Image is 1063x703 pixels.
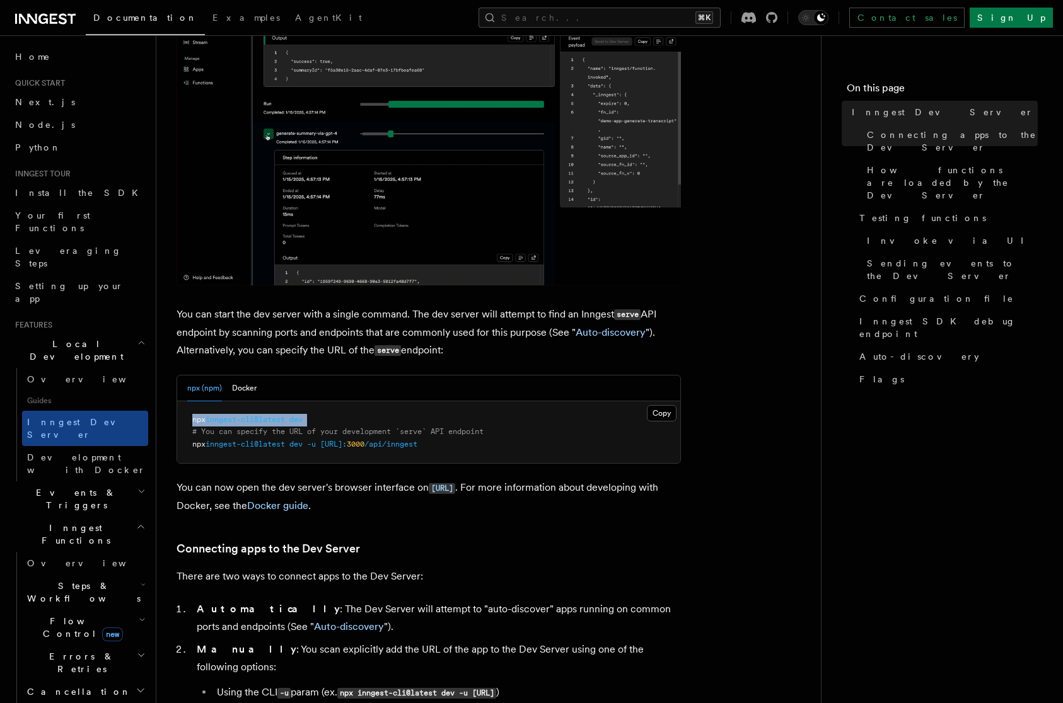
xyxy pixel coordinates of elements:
a: Connecting apps to the Dev Server [862,123,1038,159]
span: /api/inngest [364,440,417,449]
p: You can start the dev server with a single command. The dev server will attempt to find an Innges... [177,306,681,360]
button: Toggle dark mode [798,10,828,25]
a: Inngest Dev Server [847,101,1038,123]
span: Inngest Dev Server [852,106,1033,118]
span: Steps & Workflows [22,580,141,605]
span: npx [192,440,206,449]
a: Sending events to the Dev Server [862,252,1038,287]
span: Cancellation [22,685,131,698]
a: Development with Docker [22,446,148,481]
button: Cancellation [22,680,148,703]
span: How functions are loaded by the Dev Server [867,164,1038,202]
strong: Manually [197,643,296,655]
a: AgentKit [288,4,369,34]
div: Local Development [10,368,148,481]
a: Overview [22,552,148,574]
code: serve [375,345,401,356]
code: npx inngest-cli@latest dev -u [URL] [337,688,496,699]
span: Node.js [15,120,75,130]
span: Events & Triggers [10,486,137,512]
span: 3000 [347,440,364,449]
a: Contact sales [849,8,965,28]
span: Guides [22,391,148,411]
a: Connecting apps to the Dev Server [177,540,360,557]
span: # You can specify the URL of your development `serve` API endpoint [192,427,484,436]
span: Next.js [15,97,75,107]
span: dev [289,440,303,449]
a: Sign Up [970,8,1053,28]
li: : The Dev Server will attempt to "auto-discover" apps running on common ports and endpoints (See ... [193,600,681,636]
span: Python [15,142,61,152]
span: Quick start [10,78,65,88]
span: Setting up your app [15,281,124,304]
a: Auto-discovery [576,326,646,338]
span: npx [192,415,206,424]
span: AgentKit [295,13,362,23]
span: Flow Control [22,615,139,640]
span: inngest-cli@latest [206,415,285,424]
code: serve [614,309,641,320]
button: Search...⌘K [479,8,721,28]
span: Auto-discovery [859,350,979,363]
span: Development with Docker [27,452,146,475]
span: Overview [27,374,157,384]
button: Errors & Retries [22,645,148,680]
span: Connecting apps to the Dev Server [867,129,1038,154]
span: Inngest Functions [10,522,136,547]
code: -u [277,688,291,699]
span: [URL]: [320,440,347,449]
p: There are two ways to connect apps to the Dev Server: [177,568,681,585]
span: Examples [212,13,280,23]
button: Events & Triggers [10,481,148,517]
a: Install the SDK [10,181,148,204]
span: Local Development [10,338,137,363]
span: -u [307,440,316,449]
span: Inngest tour [10,169,71,179]
span: Home [15,50,50,63]
span: Configuration file [859,292,1014,305]
span: Inngest SDK debug endpoint [859,315,1038,340]
a: Setting up your app [10,275,148,310]
button: npx (npm) [187,375,222,401]
a: Documentation [86,4,205,35]
span: Install the SDK [15,188,146,198]
span: new [102,627,123,641]
a: Docker guide [247,500,308,512]
span: Errors & Retries [22,650,137,675]
h4: On this page [847,81,1038,101]
button: Docker [232,375,257,401]
kbd: ⌘K [695,11,713,24]
span: dev [289,415,303,424]
span: Documentation [93,13,197,23]
a: Next.js [10,91,148,113]
span: Sending events to the Dev Server [867,257,1038,282]
a: Invoke via UI [862,229,1038,252]
a: Node.js [10,113,148,136]
p: You can now open the dev server's browser interface on . For more information about developing wi... [177,479,681,515]
span: Features [10,320,52,330]
a: Overview [22,368,148,391]
a: Your first Functions [10,204,148,239]
span: Leveraging Steps [15,246,122,268]
a: Python [10,136,148,159]
span: Your first Functions [15,210,90,233]
span: Invoke via UI [867,234,1035,247]
a: Examples [205,4,288,34]
a: Inngest SDK debug endpoint [854,310,1038,345]
span: inngest-cli@latest [206,440,285,449]
a: Leveraging Steps [10,239,148,275]
button: Copy [647,405,677,421]
a: [URL] [429,481,455,493]
span: Testing functions [859,212,986,224]
button: Steps & Workflows [22,574,148,610]
a: Inngest Dev Server [22,411,148,446]
a: Auto-discovery [314,620,384,632]
span: Overview [27,558,157,568]
a: Auto-discovery [854,345,1038,368]
span: Inngest Dev Server [27,417,135,440]
li: Using the CLI param (ex. ) [213,683,681,702]
a: Testing functions [854,207,1038,229]
code: [URL] [429,483,455,494]
button: Local Development [10,333,148,368]
a: Home [10,45,148,68]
